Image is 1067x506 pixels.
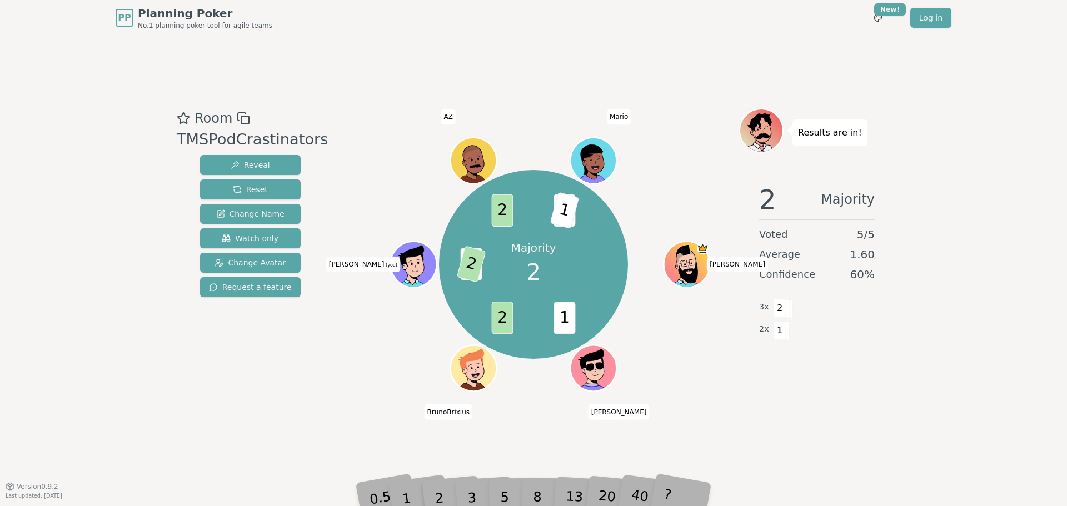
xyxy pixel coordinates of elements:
span: 3 x [759,301,769,313]
p: Majority [511,240,556,255]
span: Toce is the host [697,243,709,254]
span: (you) [384,263,397,268]
span: Confidence [759,267,815,282]
span: 2 [774,299,786,318]
span: Request a feature [209,282,292,293]
button: Change Avatar [200,253,301,273]
span: 1 [554,302,576,334]
button: New! [868,8,888,28]
span: 2 [492,194,513,227]
span: 2 [526,255,540,289]
div: TMSPodCrastinators [177,128,328,151]
button: Watch only [200,228,301,248]
span: PP [118,11,131,24]
span: 2 [759,186,776,213]
span: Change Avatar [215,257,286,268]
span: Average [759,247,800,262]
button: Reveal [200,155,301,175]
span: 2 [492,302,513,334]
span: Reveal [231,159,270,171]
button: Click to change your avatar [392,243,435,286]
span: Last updated: [DATE] [6,493,62,499]
span: 2 x [759,323,769,335]
span: Watch only [222,233,278,244]
span: 2 [457,246,486,283]
span: 1 [774,321,786,340]
span: 60 % [850,267,875,282]
span: Change Name [216,208,285,219]
span: Click to change your name [441,109,456,124]
span: Version 0.9.2 [17,482,58,491]
span: 1.60 [850,247,875,262]
div: New! [874,3,906,16]
p: Results are in! [798,125,862,141]
button: Change Name [200,204,301,224]
button: Reset [200,179,301,199]
button: Version0.9.2 [6,482,58,491]
span: Majority [821,186,875,213]
span: Planning Poker [138,6,272,21]
span: No.1 planning poker tool for agile teams [138,21,272,30]
span: 5 / 5 [857,227,875,242]
span: Click to change your name [707,257,768,272]
a: PPPlanning PokerNo.1 planning poker tool for agile teams [116,6,272,30]
span: Room [195,108,232,128]
button: Request a feature [200,277,301,297]
a: Log in [910,8,951,28]
span: 1 [550,192,580,229]
span: Click to change your name [425,404,473,419]
span: Reset [233,184,268,195]
span: Voted [759,227,788,242]
span: Click to change your name [326,257,400,272]
span: Click to change your name [589,404,650,419]
button: Add as favourite [177,108,190,128]
span: Click to change your name [607,109,631,124]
